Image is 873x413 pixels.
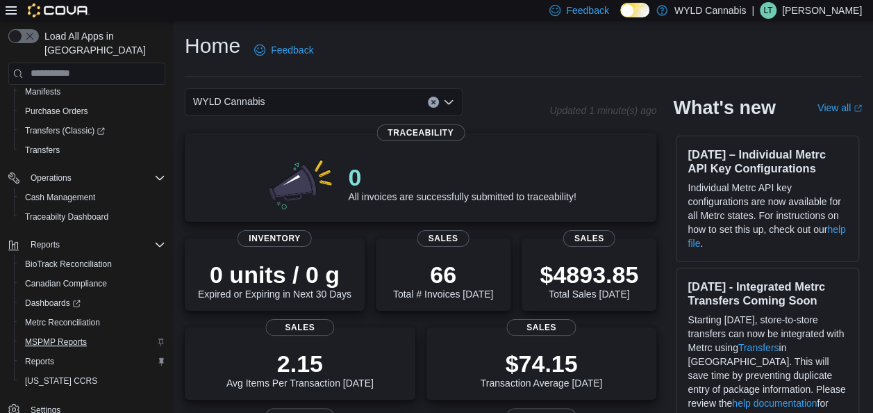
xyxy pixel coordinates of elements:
a: BioTrack Reconciliation [19,256,117,273]
span: Transfers (Classic) [25,125,105,136]
a: Transfers [19,142,65,159]
button: Traceabilty Dashboard [14,207,171,227]
div: All invoices are successfully submitted to traceability! [348,163,576,202]
span: [US_STATE] CCRS [25,375,97,387]
span: Traceabilty Dashboard [19,209,165,225]
span: Manifests [25,86,60,97]
button: Clear input [428,97,439,108]
span: Inventory [238,230,312,247]
span: Reports [19,353,165,370]
a: View allExternal link [817,102,862,113]
p: 66 [393,261,493,289]
button: Operations [25,170,77,186]
span: Operations [25,170,165,186]
a: MSPMP Reports [19,334,92,350]
button: BioTrack Reconciliation [14,254,171,274]
span: Transfers (Classic) [19,122,165,139]
a: Metrc Reconciliation [19,314,106,331]
span: Transfers [25,145,60,156]
p: [PERSON_NAME] [782,2,862,19]
button: MSPMP Reports [14,332,171,352]
span: Sales [563,230,615,247]
button: [US_STATE] CCRS [14,371,171,391]
span: LT [763,2,772,19]
a: [US_STATE] CCRS [19,373,103,389]
p: 0 units / 0 g [198,261,351,289]
p: | [751,2,754,19]
button: Open list of options [443,97,454,108]
p: Individual Metrc API key configurations are now available for all Metrc states. For instructions ... [688,181,847,250]
a: help file [688,224,845,249]
a: Dashboards [14,293,171,313]
span: Metrc Reconciliation [25,317,100,328]
span: Dark Mode [620,17,621,18]
span: Traceabilty Dashboard [25,211,108,222]
div: Avg Items Per Transaction [DATE] [226,350,374,389]
span: MSPMP Reports [25,337,87,348]
span: BioTrack Reconciliation [25,259,112,270]
span: Cash Management [25,192,95,203]
span: Traceability [376,124,465,141]
span: Purchase Orders [25,106,88,117]
img: Cova [28,3,90,17]
span: Reports [25,236,165,253]
div: Lucas Todd [760,2,776,19]
span: Dashboards [19,295,165,311]
div: Total Sales [DATE] [540,261,638,300]
p: $4893.85 [540,261,638,289]
div: Total # Invoices [DATE] [393,261,493,300]
span: WYLD Cannabis [193,93,265,110]
span: Reports [31,239,60,250]
span: Load All Apps in [GEOGRAPHIC_DATA] [39,29,165,57]
span: Feedback [271,43,313,57]
p: 2.15 [226,350,374,378]
p: 0 [348,163,576,191]
a: Manifests [19,83,66,100]
span: Operations [31,172,72,184]
span: Transfers [19,142,165,159]
a: Reports [19,353,60,370]
span: Sales [265,319,334,336]
span: Sales [507,319,576,336]
input: Dark Mode [620,3,649,17]
span: Feedback [566,3,608,17]
h3: [DATE] - Integrated Metrc Transfers Coming Soon [688,280,847,307]
div: Transaction Average [DATE] [481,350,603,389]
h3: [DATE] – Individual Metrc API Key Configurations [688,147,847,175]
a: Transfers (Classic) [14,121,171,140]
a: Canadian Compliance [19,275,113,292]
button: Cash Management [14,188,171,207]
span: Purchase Orders [19,103,165,120]
img: 0 [265,155,338,211]
p: WYLD Cannabis [674,2,747,19]
div: Expired or Expiring in Next 30 Days [198,261,351,300]
span: MSPMP Reports [19,334,165,350]
button: Metrc Reconciliation [14,313,171,332]
button: Transfers [14,140,171,160]
span: Metrc Reconciliation [19,314,165,331]
span: Cash Management [19,189,165,206]
span: BioTrack Reconciliation [19,256,165,273]
a: Cash Management [19,189,101,206]
p: $74.15 [481,350,603,378]
span: Sales [417,230,469,247]
span: Dashboards [25,298,81,309]
span: Canadian Compliance [19,275,165,292]
span: Manifests [19,83,165,100]
svg: External link [854,104,862,113]
a: Transfers [738,342,779,353]
span: Canadian Compliance [25,278,107,289]
span: Washington CCRS [19,373,165,389]
a: Feedback [249,36,319,64]
button: Reports [3,235,171,254]
a: Traceabilty Dashboard [19,209,114,225]
a: help documentation [732,398,817,409]
button: Manifests [14,82,171,102]
a: Transfers (Classic) [19,122,110,139]
button: Reports [14,352,171,371]
button: Reports [25,236,65,253]
h2: What's new [673,97,775,119]
p: Updated 1 minute(s) ago [549,105,656,116]
a: Dashboards [19,295,86,311]
a: Purchase Orders [19,103,94,120]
